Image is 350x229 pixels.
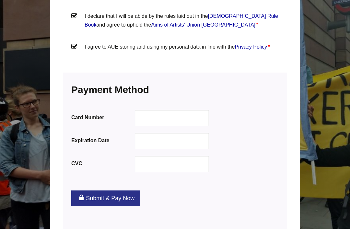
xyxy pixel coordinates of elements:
[71,12,279,31] label: I declare that I will be abide by the rules laid out in the and agree to uphold the
[139,138,205,145] iframe: Secure expiration date input frame
[85,14,278,28] a: [DEMOGRAPHIC_DATA] Rule Book
[71,43,279,62] label: I agree to AUE storing and using my personal data in line with the
[71,113,134,122] label: Card Number
[235,44,267,50] a: Privacy Policy
[139,161,205,168] iframe: Secure CVC input frame
[71,159,134,168] label: CVC
[71,136,134,145] label: Expiration Date
[139,115,205,122] iframe: Secure card number input frame
[71,191,140,206] a: Submit & Pay Now
[151,22,256,28] a: Aims of Artists’ Union [GEOGRAPHIC_DATA]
